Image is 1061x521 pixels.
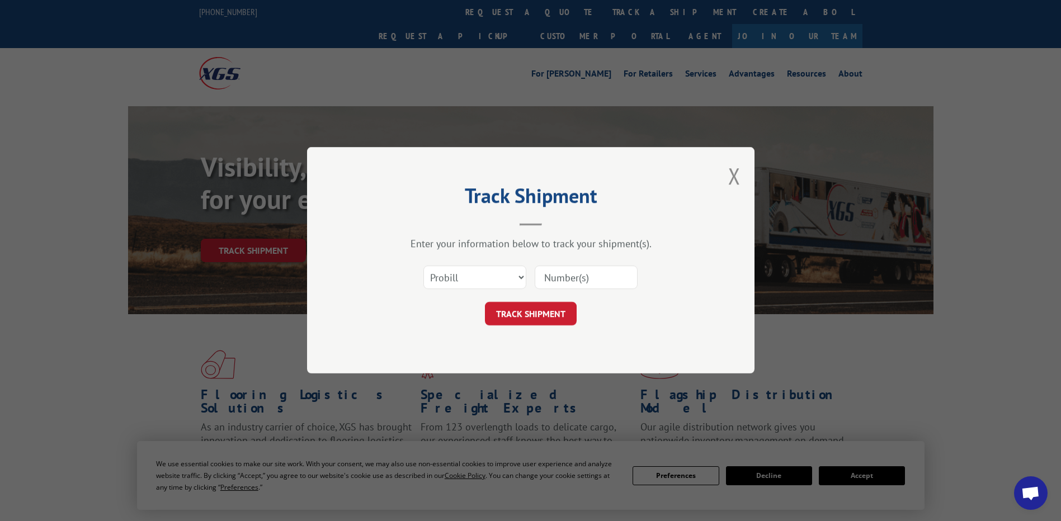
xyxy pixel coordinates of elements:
button: Close modal [728,161,741,191]
h2: Track Shipment [363,188,699,209]
div: Enter your information below to track your shipment(s). [363,238,699,250]
div: Open chat [1014,476,1048,510]
input: Number(s) [535,266,638,290]
button: TRACK SHIPMENT [485,302,577,326]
